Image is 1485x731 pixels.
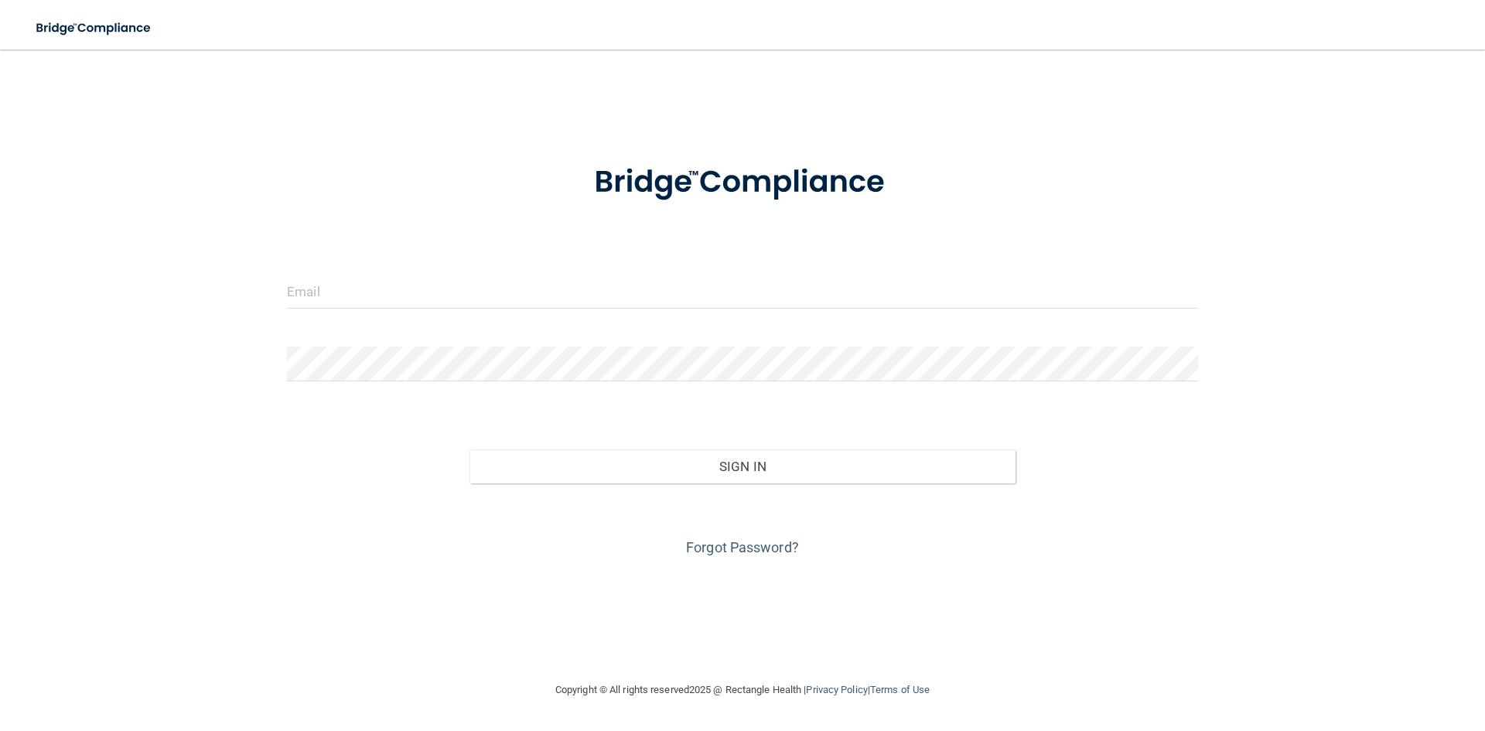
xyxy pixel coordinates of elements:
[23,12,166,44] img: bridge_compliance_login_screen.278c3ca4.svg
[806,684,867,695] a: Privacy Policy
[870,684,930,695] a: Terms of Use
[686,539,799,555] a: Forgot Password?
[460,665,1025,715] div: Copyright © All rights reserved 2025 @ Rectangle Health | |
[469,449,1016,483] button: Sign In
[562,142,923,223] img: bridge_compliance_login_screen.278c3ca4.svg
[287,274,1198,309] input: Email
